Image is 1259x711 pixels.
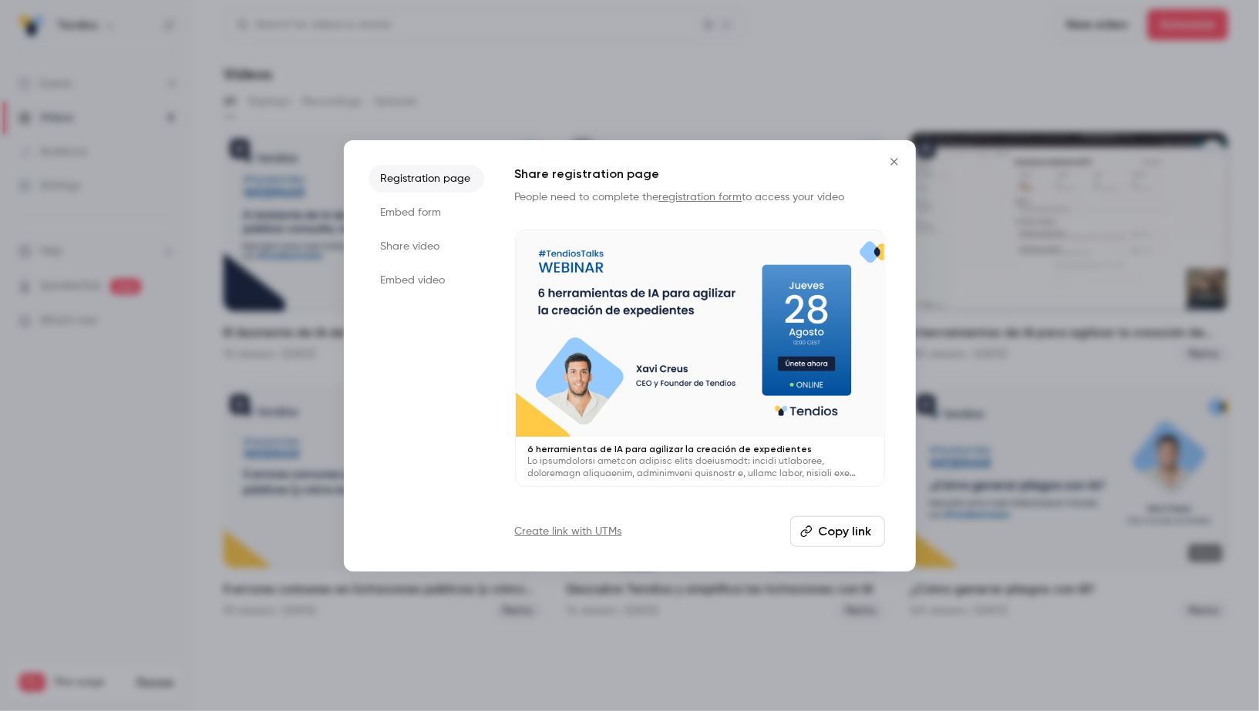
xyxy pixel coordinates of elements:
li: Embed form [369,199,484,226]
p: People need to complete the to access your video [515,189,885,205]
li: Share video [369,233,484,260]
a: Create link with UTMs [515,524,622,539]
li: Embed video [369,267,484,294]
p: 6 herramientas de IA para agilizar la creación de expedientes [528,443,872,455]
p: Lo ipsumdolorsi ametcon adipisc elits doeiusmodt: incidi utlaboree, doloremagn aliquaenim, admini... [528,455,872,480]
a: 6 herramientas de IA para agilizar la creación de expedientesLo ipsumdolorsi ametcon adipisc elit... [515,230,885,488]
button: Close [879,146,910,177]
a: registration form [659,192,742,203]
li: Registration page [369,165,484,193]
button: Copy link [790,516,885,547]
h1: Share registration page [515,165,885,183]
